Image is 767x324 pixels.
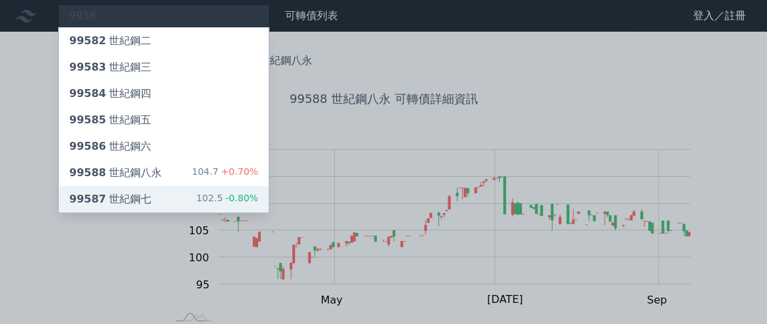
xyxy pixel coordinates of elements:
a: 99587世紀鋼七 102.5-0.80% [59,186,269,212]
div: 102.5 [196,191,258,207]
div: 世紀鋼八永 [69,165,162,181]
div: 世紀鋼二 [69,33,151,49]
span: 99585 [69,113,106,126]
span: -0.80% [222,193,258,203]
a: 99583世紀鋼三 [59,54,269,81]
div: 世紀鋼四 [69,86,151,102]
div: 104.7 [192,165,258,181]
span: 99584 [69,87,106,100]
span: 99588 [69,166,106,179]
span: 99587 [69,193,106,205]
a: 99586世紀鋼六 [59,133,269,160]
span: +0.70% [218,166,258,177]
div: 世紀鋼六 [69,139,151,154]
span: 99582 [69,34,106,47]
span: 99583 [69,61,106,73]
div: 世紀鋼三 [69,59,151,75]
div: 世紀鋼五 [69,112,151,128]
a: 99585世紀鋼五 [59,107,269,133]
a: 99584世紀鋼四 [59,81,269,107]
span: 99586 [69,140,106,152]
a: 99582世紀鋼二 [59,28,269,54]
div: 世紀鋼七 [69,191,151,207]
a: 99588世紀鋼八永 104.7+0.70% [59,160,269,186]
